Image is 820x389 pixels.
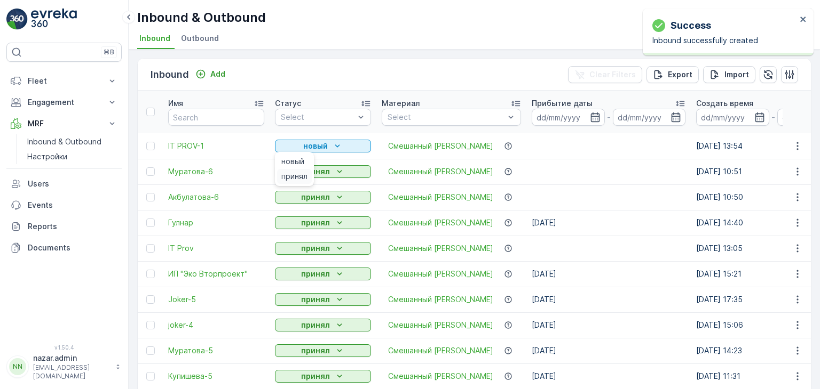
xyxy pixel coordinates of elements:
a: Настройки [23,149,122,164]
td: [DATE] [526,312,691,338]
td: [DATE] [526,210,691,236]
p: - [607,111,611,124]
span: Смешанный [PERSON_NAME] [388,345,493,356]
p: Настройки [27,151,67,162]
a: Смешанный ПЭТ [388,320,493,330]
td: [DATE] [526,261,691,287]
p: MRF [28,118,100,129]
a: ИП "Эко Вторпроект" [168,269,264,279]
a: IT Prov [168,243,264,254]
span: Смешанный [PERSON_NAME] [388,269,493,279]
span: принял [281,171,307,182]
p: Inbound [151,67,189,82]
span: joker-4 [168,320,264,330]
span: Смешанный [PERSON_NAME] [388,192,493,202]
p: Имя [168,98,183,109]
a: Joker-5 [168,294,264,305]
button: принял [275,293,371,306]
a: Смешанный ПЭТ [388,269,493,279]
span: Смешанный [PERSON_NAME] [388,141,493,151]
a: Documents [6,237,122,258]
a: Users [6,173,122,194]
a: Акбулатова-6 [168,192,264,202]
p: Events [28,200,117,210]
p: Inbound & Outbound [27,136,101,147]
p: Создать время [696,98,753,109]
p: Clear Filters [589,69,636,80]
p: Documents [28,242,117,253]
span: Inbound [139,33,170,44]
p: nazar.admin [33,353,110,363]
p: Add [210,69,225,79]
a: Смешанный ПЭТ [388,371,493,382]
p: [EMAIL_ADDRESS][DOMAIN_NAME] [33,363,110,380]
div: Toggle Row Selected [146,270,155,278]
span: Смешанный [PERSON_NAME] [388,294,493,305]
a: Муратова-5 [168,345,264,356]
a: Смешанный ПЭТ [388,243,493,254]
p: принял [301,269,330,279]
a: Муратова-6 [168,166,264,177]
p: принял [301,294,330,305]
p: принял [301,166,330,177]
p: Inbound successfully created [652,35,797,46]
div: Toggle Row Selected [146,142,155,150]
p: принял [301,217,330,228]
p: Select [281,112,354,123]
input: Search [168,109,264,126]
div: Toggle Row Selected [146,295,155,304]
span: Смешанный [PERSON_NAME] [388,166,493,177]
button: Clear Filters [568,66,642,83]
button: принял [275,191,371,204]
span: новый [281,156,304,167]
p: Fleet [28,76,100,86]
p: Select [388,112,504,123]
p: Engagement [28,97,100,108]
button: принял [275,319,371,331]
a: Купишева-5 [168,371,264,382]
td: [DATE] [526,338,691,363]
button: Engagement [6,92,122,113]
ul: новый [275,152,314,186]
a: Смешанный ПЭТ [388,217,493,228]
button: Import [703,66,755,83]
span: Смешанный [PERSON_NAME] [388,371,493,382]
div: NN [9,358,26,375]
p: принял [301,192,330,202]
button: принял [275,344,371,357]
span: Смешанный [PERSON_NAME] [388,320,493,330]
p: новый [303,141,328,151]
p: принял [301,243,330,254]
a: Смешанный ПЭТ [388,345,493,356]
p: Import [724,69,749,80]
div: Toggle Row Selected [146,346,155,355]
p: Users [28,179,117,189]
p: Reports [28,221,117,232]
a: IT PROV-1 [168,141,264,151]
button: новый [275,140,371,152]
div: Toggle Row Selected [146,193,155,201]
a: Events [6,194,122,216]
img: logo_light-DOdMpM7g.png [31,9,77,30]
a: Inbound & Outbound [23,134,122,149]
a: Смешанный ПЭТ [388,141,493,151]
a: Смешанный ПЭТ [388,166,493,177]
div: Toggle Row Selected [146,321,155,329]
input: dd/mm/yyyy [696,109,769,126]
button: принял [275,268,371,280]
p: принял [301,371,330,382]
button: принял [275,242,371,255]
button: NNnazar.admin[EMAIL_ADDRESS][DOMAIN_NAME] [6,353,122,380]
input: dd/mm/yyyy [613,109,686,126]
a: Смешанный ПЭТ [388,192,493,202]
button: принял [275,165,371,178]
button: Add [191,68,230,80]
input: dd/mm/yyyy [532,109,605,126]
img: logo [6,9,28,30]
button: close [800,15,807,25]
p: ⌘B [104,48,114,56]
div: Toggle Row Selected [146,218,155,227]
